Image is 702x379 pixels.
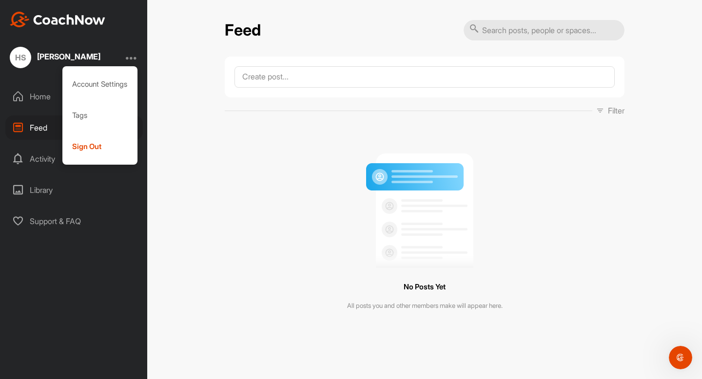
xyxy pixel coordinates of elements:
[5,209,143,233] div: Support & FAQ
[5,115,143,140] div: Feed
[669,346,692,369] iframe: Intercom live chat
[404,281,446,294] h3: No Posts Yet
[10,12,105,27] img: CoachNow
[62,100,138,131] div: Tags
[37,53,100,60] div: [PERSON_NAME]
[347,301,503,311] p: All posts you and other members make will appear here.
[5,178,143,202] div: Library
[62,131,138,162] div: Sign Out
[225,21,261,40] h2: Feed
[62,69,138,100] div: Account Settings
[608,105,624,116] p: Filter
[364,146,486,268] img: null result
[464,20,624,40] input: Search posts, people or spaces...
[5,84,143,109] div: Home
[5,147,143,171] div: Activity
[10,47,31,68] div: HS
